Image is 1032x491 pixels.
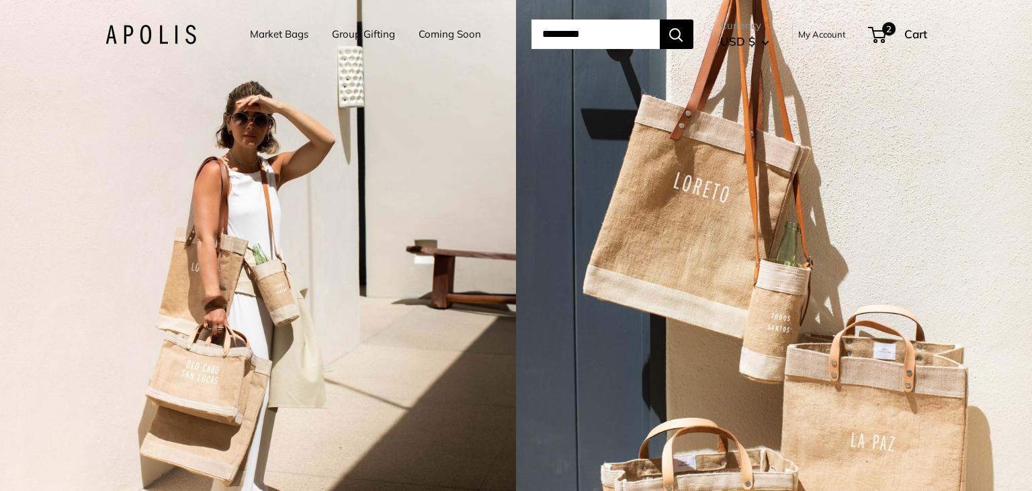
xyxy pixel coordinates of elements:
[869,24,927,45] a: 2 Cart
[720,16,769,35] span: Currency
[720,34,755,48] span: USD $
[881,22,895,36] span: 2
[332,25,395,44] a: Group Gifting
[720,31,769,52] button: USD $
[250,25,308,44] a: Market Bags
[531,19,660,49] input: Search...
[105,25,196,44] img: Apolis
[660,19,693,49] button: Search
[419,25,481,44] a: Coming Soon
[798,26,846,42] a: My Account
[904,27,927,41] span: Cart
